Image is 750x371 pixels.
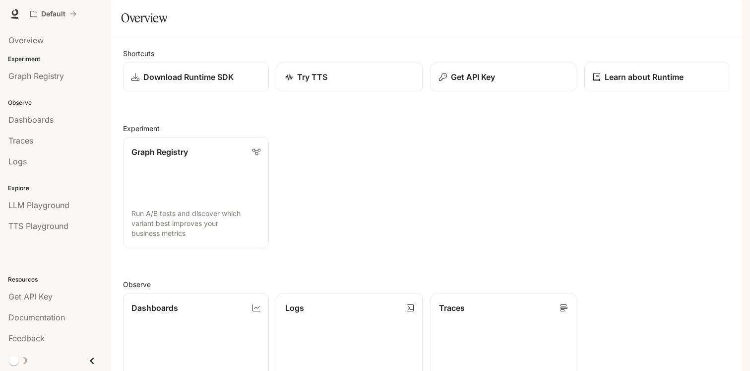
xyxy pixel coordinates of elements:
[123,138,269,247] a: Graph RegistryRun A/B tests and discover which variant best improves your business metrics
[143,71,234,83] p: Download Runtime SDK
[41,10,65,18] p: Default
[605,71,684,83] p: Learn about Runtime
[123,48,730,59] h2: Shortcuts
[451,71,495,83] p: Get API Key
[26,4,81,24] button: All workspaces
[123,123,730,134] h2: Experiment
[123,279,730,290] h2: Observe
[584,63,730,91] a: Learn about Runtime
[285,302,304,314] p: Logs
[439,302,465,314] p: Traces
[431,63,576,91] button: Get API Key
[297,71,327,83] p: Try TTS
[123,63,269,91] a: Download Runtime SDK
[131,146,188,158] p: Graph Registry
[277,63,423,91] a: Try TTS
[131,302,178,314] p: Dashboards
[131,209,260,238] p: Run A/B tests and discover which variant best improves your business metrics
[121,8,167,28] h1: Overview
